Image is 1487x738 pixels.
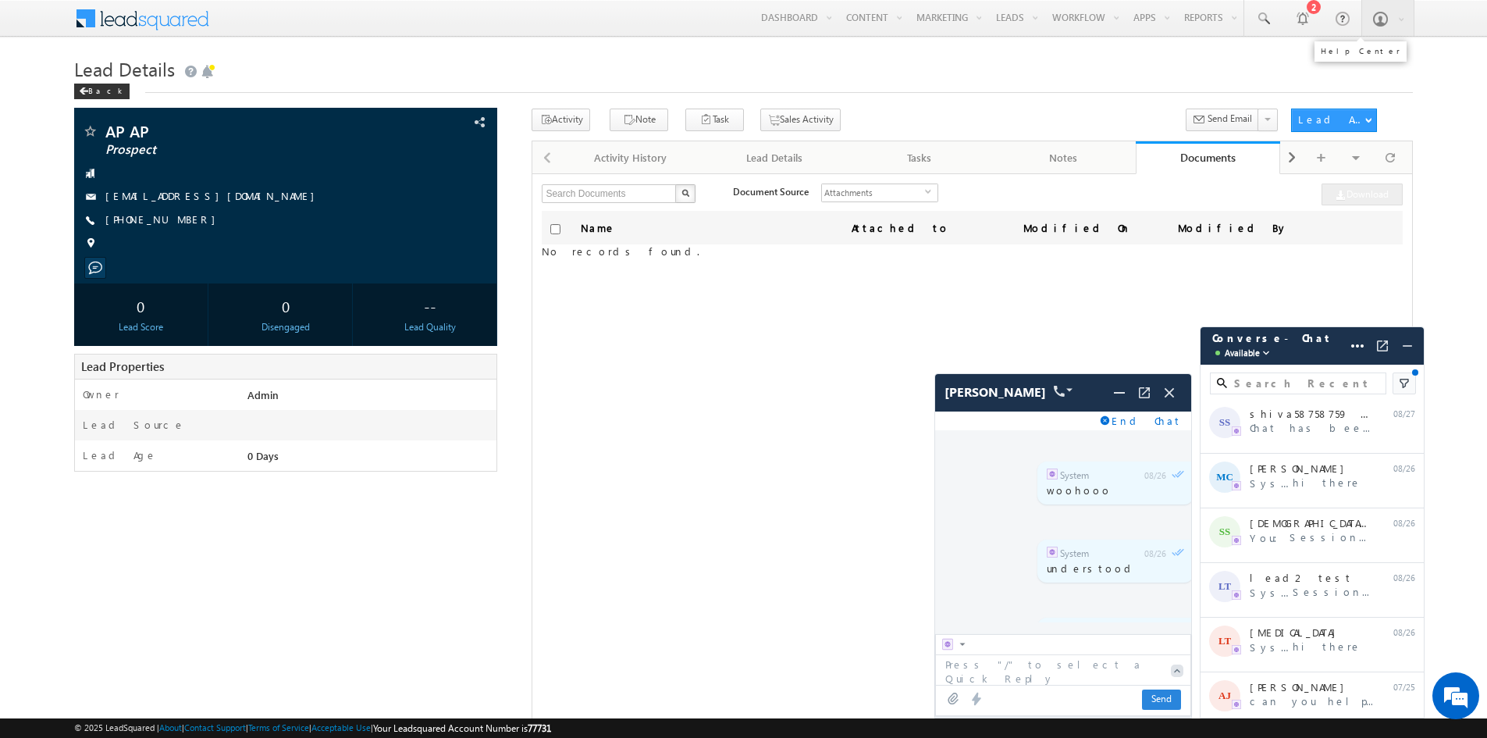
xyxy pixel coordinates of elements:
[860,148,978,167] div: Tasks
[83,418,185,432] label: Lead Source
[992,141,1137,174] a: Notes
[1060,547,1115,561] span: System
[956,638,969,651] img: dropdown
[571,148,689,167] div: Activity History
[716,148,834,167] div: Lead Details
[184,722,246,733] a: Contact Support
[681,189,689,197] img: Search
[942,638,953,651] img: bot connector
[1136,141,1280,174] a: Documents
[703,141,848,174] a: Lead Details
[1172,468,1184,480] img: ticks
[1225,345,1260,361] span: Available
[248,722,309,733] a: Terms of Service
[1172,546,1184,562] div: Read
[223,320,348,334] div: Disengaged
[1217,378,1227,388] img: search
[733,184,809,199] div: Document Source
[1172,468,1184,483] div: Read
[1321,46,1400,55] div: Help Center
[942,638,955,651] span: Web
[1118,547,1166,561] span: 08/26
[542,184,678,203] input: Search Documents
[925,188,937,195] span: select
[559,141,703,174] a: Activity History
[1375,338,1390,354] img: Open Full Screen
[74,84,130,99] div: Back
[83,387,119,401] label: Owner
[610,109,668,131] button: Note
[1110,383,1129,402] img: minimize
[822,184,925,201] span: Attachments
[1400,338,1415,354] img: svg+xml;base64,PHN2ZyB4bWxucz0iaHR0cDovL3d3dy53My5vcmcvMjAwMC9zdmciIHdpZHRoPSIyNCIgaGVpZ2h0PSIyNC...
[1186,109,1259,131] button: Send Email
[78,291,203,320] div: 0
[81,358,164,374] span: Lead Properties
[1023,221,1139,234] span: Modified On
[1137,385,1152,401] img: maximize
[528,722,551,734] span: 77731
[945,693,961,705] img: attach files
[105,212,223,228] span: [PHONE_NUMBER]
[1047,483,1112,497] span: woohooo
[685,109,744,131] button: Task
[760,109,841,131] button: Sales Activity
[550,224,560,234] input: Check all records
[105,123,370,139] span: AP AP
[1005,148,1122,167] div: Notes
[1047,562,1137,575] span: understood
[944,385,1046,400] span: Mitchell Clarke
[1047,547,1058,558] img: connector
[1208,112,1252,126] span: Send Email
[1054,386,1073,397] img: call icon
[74,83,137,96] a: Back
[852,221,957,234] span: Attached to
[1396,376,1412,391] img: filter icon
[159,722,182,733] a: About
[1178,221,1304,234] span: Modified By
[247,388,279,401] span: Admin
[1231,375,1379,392] input: Search Recent Chats
[1047,469,1058,480] img: connector
[1298,112,1364,127] div: Lead Actions
[1100,414,1182,428] div: End Chat
[311,722,371,733] a: Acceptable Use
[244,448,496,470] div: 0 Days
[223,291,348,320] div: 0
[542,244,1402,258] label: No records found.
[848,141,992,174] a: Tasks
[573,221,624,234] span: Name
[1147,150,1268,165] div: Documents
[368,291,493,320] div: --
[78,320,203,334] div: Lead Score
[74,721,551,736] span: © 2025 LeadSquared | | | | |
[532,109,590,131] button: Activity
[105,142,370,158] span: Prospect
[83,448,157,462] label: Lead Age
[1060,469,1115,483] span: System
[1118,469,1166,483] span: 08/26
[1212,331,1332,361] span: Converse - Chat
[1172,546,1184,558] img: ticks
[1112,414,1182,428] span: End Chat
[74,56,175,81] span: Lead Details
[373,722,551,734] span: Your Leadsquared Account Number is
[1322,184,1403,205] a: Download
[1260,347,1272,359] img: down-arrow
[105,189,322,202] a: [EMAIL_ADDRESS][DOMAIN_NAME]
[1201,399,1424,701] div: grid
[368,320,493,334] div: Lead Quality
[1291,109,1377,132] button: Lead Actions
[1161,384,1178,401] img: Close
